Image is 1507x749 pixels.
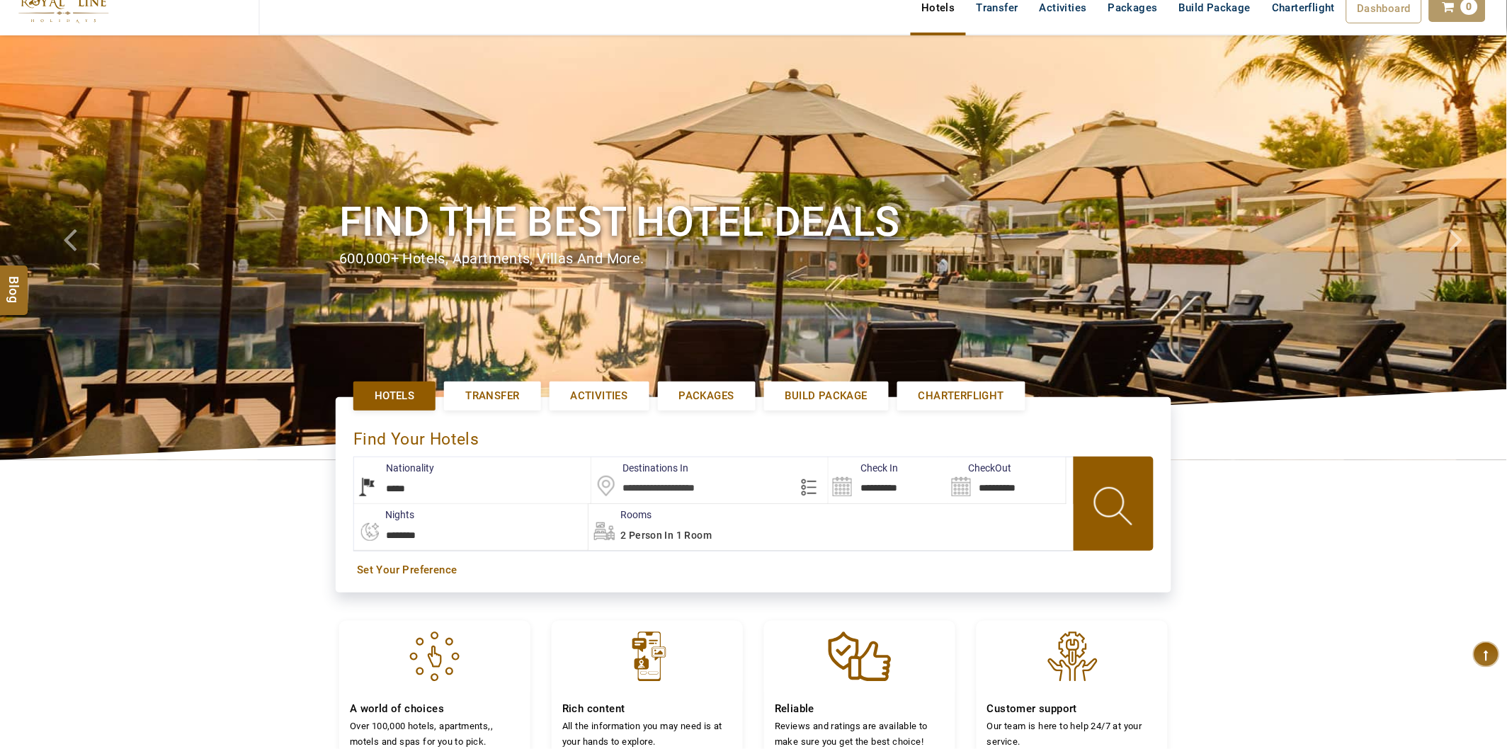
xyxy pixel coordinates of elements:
[339,195,1168,248] h1: Find the best hotel deals
[375,389,414,404] span: Hotels
[562,702,732,716] h4: Rich content
[775,702,945,716] h4: Reliable
[444,382,540,411] a: Transfer
[339,248,1168,269] div: 600,000+ hotels, apartments, villas and more.
[1272,1,1335,14] span: Charterflight
[357,563,1150,578] a: Set Your Preference
[658,382,756,411] a: Packages
[775,719,945,749] p: Reviews and ratings are available to make sure you get the best choice!
[679,389,734,404] span: Packages
[465,389,519,404] span: Transfer
[350,702,520,716] h4: A world of choices
[588,508,652,522] label: Rooms
[785,389,868,404] span: Build Package
[829,461,898,475] label: Check In
[1358,2,1411,15] span: Dashboard
[353,382,436,411] a: Hotels
[5,276,23,288] span: Blog
[919,389,1004,404] span: Charterflight
[764,382,889,411] a: Build Package
[948,461,1012,475] label: CheckOut
[550,382,649,411] a: Activities
[987,719,1157,749] p: Our team is here to help 24/7 at your service.
[897,382,1025,411] a: Charterflight
[562,719,732,749] p: All the information you may need is at your hands to explore.
[350,719,520,749] p: Over 100,000 hotels, apartments,, motels and spas for you to pick.
[620,530,712,541] span: 2 Person in 1 Room
[353,415,1154,457] div: Find Your Hotels
[948,457,1066,503] input: Search
[354,461,434,475] label: Nationality
[987,702,1157,716] h4: Customer support
[591,461,689,475] label: Destinations In
[571,389,628,404] span: Activities
[829,457,947,503] input: Search
[353,508,414,522] label: nights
